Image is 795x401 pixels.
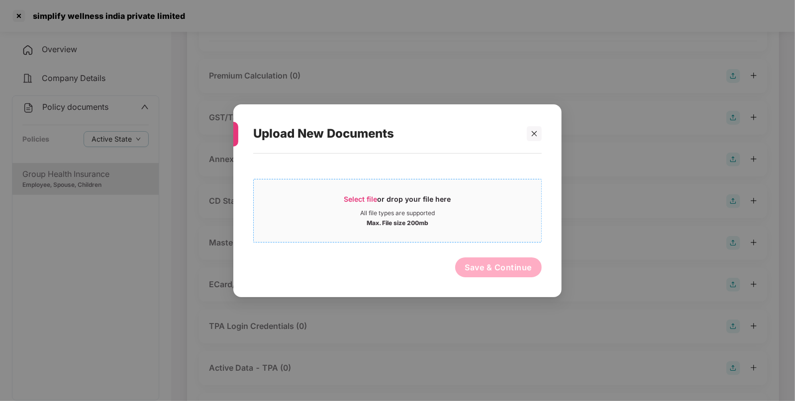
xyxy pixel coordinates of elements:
span: Select fileor drop your file hereAll file types are supportedMax. File size 200mb [254,186,541,234]
span: close [531,130,538,137]
div: Upload New Documents [253,114,518,153]
div: Max. File size 200mb [367,217,428,227]
div: All file types are supported [360,209,435,217]
span: Select file [344,194,378,203]
div: or drop your file here [344,194,451,209]
button: Save & Continue [455,257,542,277]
